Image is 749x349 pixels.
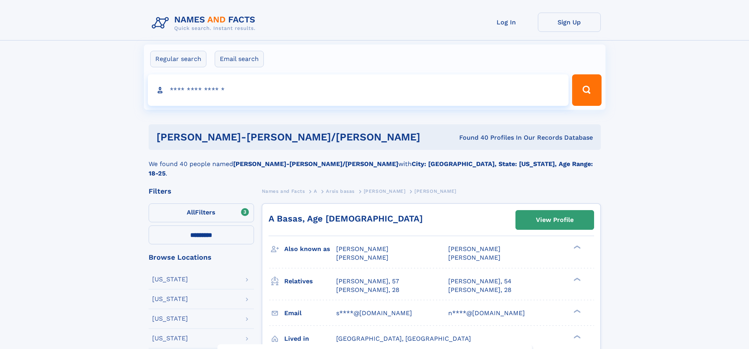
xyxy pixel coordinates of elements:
div: View Profile [536,211,574,229]
div: Found 40 Profiles In Our Records Database [440,133,593,142]
div: [US_STATE] [152,296,188,302]
span: A [314,188,317,194]
a: [PERSON_NAME], 28 [336,286,399,294]
span: [PERSON_NAME] [448,245,501,253]
a: A [314,186,317,196]
div: ❯ [572,277,581,282]
span: [GEOGRAPHIC_DATA], [GEOGRAPHIC_DATA] [336,335,471,342]
button: Search Button [572,74,601,106]
span: [PERSON_NAME] [448,254,501,261]
h3: Relatives [284,275,336,288]
b: [PERSON_NAME]-[PERSON_NAME]/[PERSON_NAME] [233,160,398,168]
label: Email search [215,51,264,67]
div: [US_STATE] [152,316,188,322]
div: ❯ [572,245,581,250]
label: Filters [149,203,254,222]
span: [PERSON_NAME] [414,188,456,194]
div: We found 40 people named with . [149,150,601,178]
a: Sign Up [538,13,601,32]
label: Regular search [150,51,206,67]
a: Names and Facts [262,186,305,196]
span: [PERSON_NAME] [364,188,406,194]
div: Filters [149,188,254,195]
span: [PERSON_NAME] [336,245,388,253]
a: View Profile [516,211,594,229]
a: Arsis basas [326,186,355,196]
a: [PERSON_NAME] [364,186,406,196]
a: Log In [475,13,538,32]
a: [PERSON_NAME], 54 [448,277,512,286]
div: Browse Locations [149,254,254,261]
span: [PERSON_NAME] [336,254,388,261]
h3: Email [284,307,336,320]
div: ❯ [572,308,581,314]
div: [US_STATE] [152,335,188,342]
b: City: [GEOGRAPHIC_DATA], State: [US_STATE], Age Range: 18-25 [149,160,593,177]
img: Logo Names and Facts [149,13,262,34]
input: search input [148,74,569,106]
h3: Also known as [284,242,336,256]
a: A Basas, Age [DEMOGRAPHIC_DATA] [269,214,423,223]
a: [PERSON_NAME], 57 [336,277,399,286]
a: [PERSON_NAME], 28 [448,286,512,294]
span: Arsis basas [326,188,355,194]
h3: Lived in [284,332,336,345]
span: All [187,209,195,216]
div: [US_STATE] [152,276,188,283]
h1: [PERSON_NAME]-[PERSON_NAME]/[PERSON_NAME] [156,132,440,142]
div: ❯ [572,334,581,339]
